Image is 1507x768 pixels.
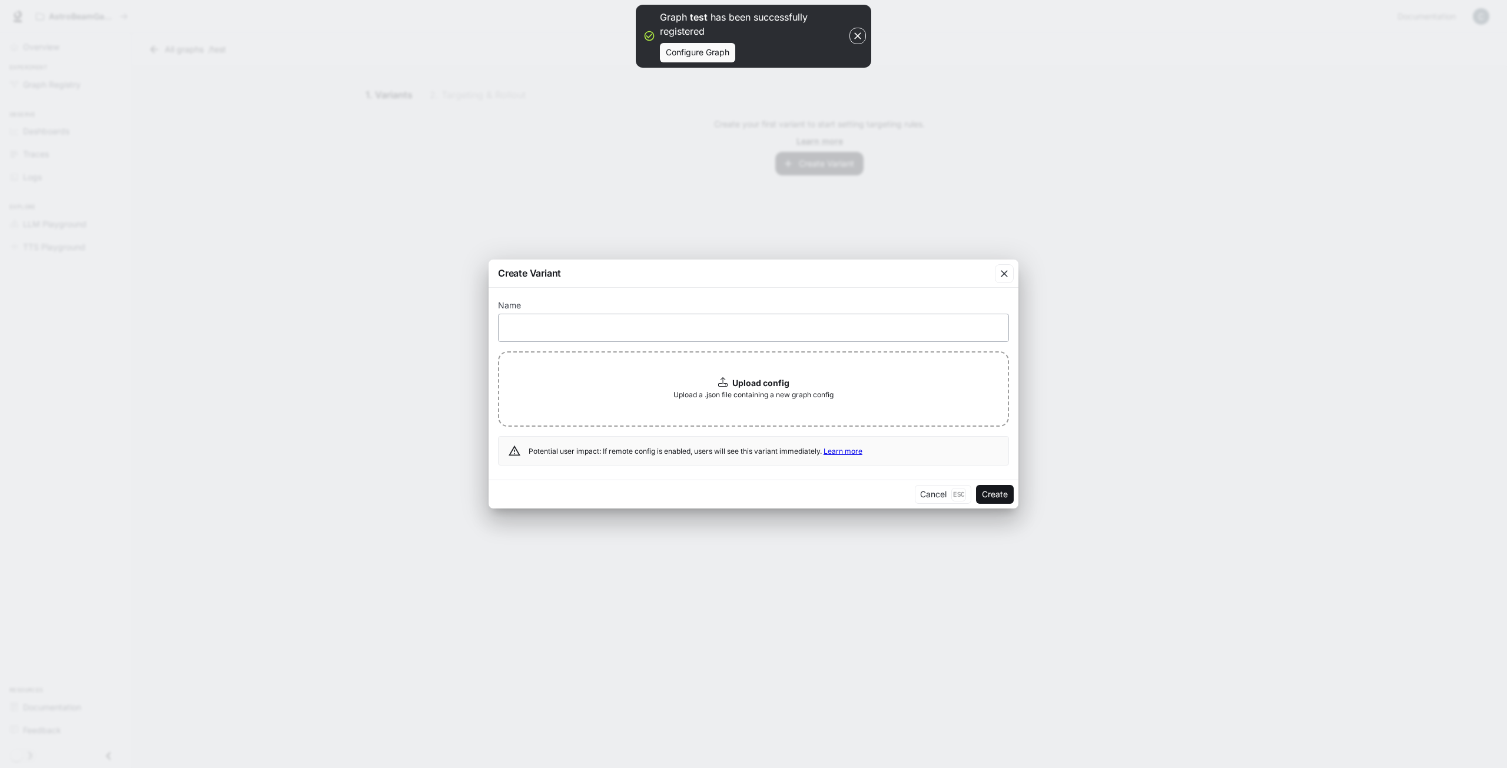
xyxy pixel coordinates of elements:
p: Esc [951,488,966,501]
a: Learn more [824,447,862,456]
button: CancelEsc [915,485,971,504]
b: Upload config [732,378,789,388]
button: Create [976,485,1014,504]
p: Name [498,301,521,310]
p: Graph has been successfully registered [660,10,847,38]
span: Potential user impact: If remote config is enabled, users will see this variant immediately. [529,447,862,456]
span: Upload a .json file containing a new graph config [673,389,834,401]
button: Configure Graph [660,43,735,62]
p: test [690,11,708,23]
p: Create Variant [498,266,561,280]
